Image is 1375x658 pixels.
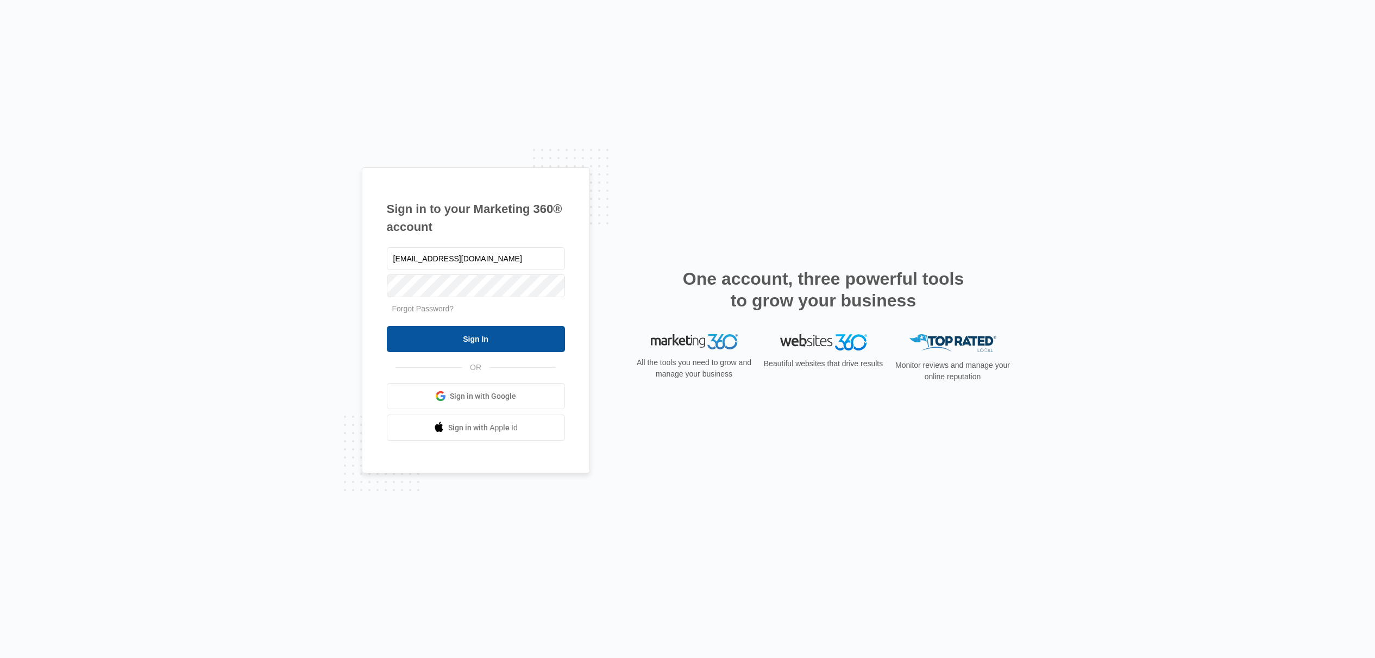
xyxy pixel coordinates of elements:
a: Sign in with Apple Id [387,415,565,441]
input: Sign In [387,326,565,352]
h2: One account, three powerful tools to grow your business [680,268,968,311]
p: Beautiful websites that drive results [763,358,884,369]
img: Websites 360 [780,334,867,350]
span: OR [462,362,489,373]
p: All the tools you need to grow and manage your business [633,357,755,380]
img: Top Rated Local [909,334,996,352]
h1: Sign in to your Marketing 360® account [387,200,565,236]
span: Sign in with Apple Id [448,422,518,434]
p: Monitor reviews and manage your online reputation [892,360,1014,383]
span: Sign in with Google [450,391,516,402]
a: Sign in with Google [387,383,565,409]
a: Forgot Password? [392,304,454,313]
img: Marketing 360 [651,334,738,349]
input: Email [387,247,565,270]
